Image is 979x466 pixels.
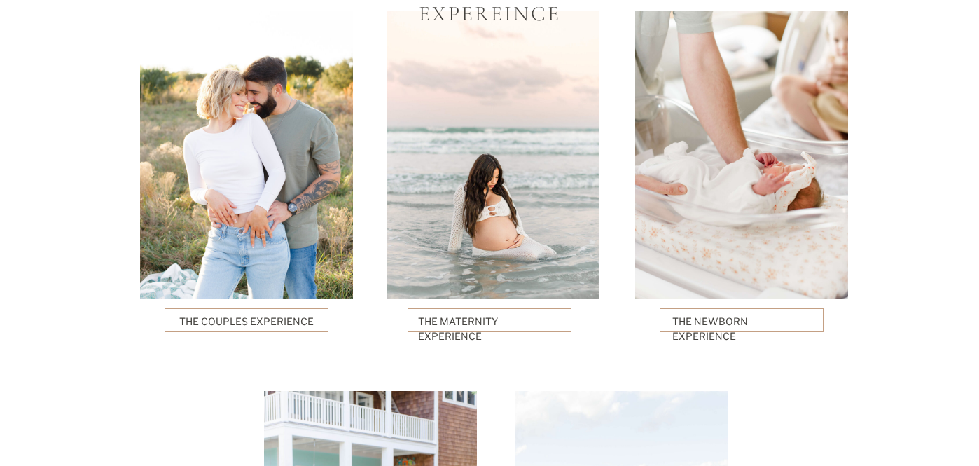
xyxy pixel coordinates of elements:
[672,314,812,327] a: The Newborn Experience
[179,314,314,327] a: The Couples Experience
[418,314,562,326] a: The Maternity Experience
